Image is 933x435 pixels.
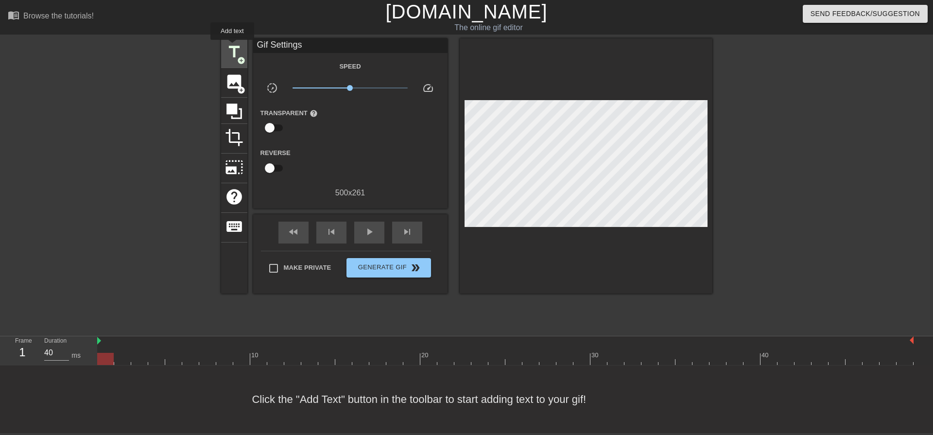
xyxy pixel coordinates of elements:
button: Generate Gif [346,258,431,278]
span: speed [422,82,434,94]
div: The online gif editor [316,22,661,34]
span: play_arrow [363,226,375,238]
span: Send Feedback/Suggestion [811,8,920,20]
div: 10 [251,350,260,360]
span: menu_book [8,9,19,21]
span: Generate Gif [350,262,427,274]
span: fast_rewind [288,226,299,238]
div: Gif Settings [253,38,448,53]
div: 500 x 261 [253,187,448,199]
label: Reverse [260,148,291,158]
span: image [225,72,243,91]
span: crop [225,128,243,147]
span: add_circle [237,86,245,94]
div: Frame [8,336,37,365]
span: slow_motion_video [266,82,278,94]
div: Browse the tutorials! [23,12,94,20]
a: Browse the tutorials! [8,9,94,24]
label: Duration [44,338,67,344]
div: 20 [421,350,430,360]
div: ms [71,350,81,361]
span: double_arrow [410,262,421,274]
label: Transparent [260,108,318,118]
span: keyboard [225,217,243,236]
button: Send Feedback/Suggestion [803,5,928,23]
div: 1 [15,344,30,361]
span: photo_size_select_large [225,158,243,176]
span: skip_next [401,226,413,238]
span: help [225,188,243,206]
span: add_circle [237,56,245,65]
div: 40 [761,350,770,360]
img: bound-end.png [910,336,914,344]
span: help [310,109,318,118]
span: title [225,43,243,61]
a: [DOMAIN_NAME] [385,1,547,22]
label: Speed [339,62,361,71]
span: skip_previous [326,226,337,238]
span: Make Private [284,263,331,273]
div: 30 [591,350,600,360]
